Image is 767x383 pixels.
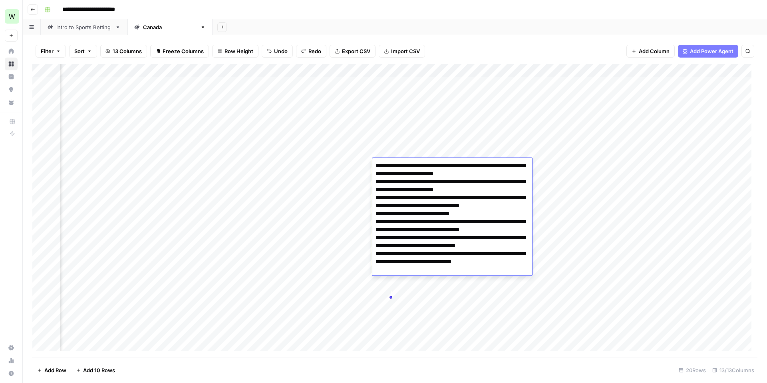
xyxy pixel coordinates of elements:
a: Your Data [5,96,18,109]
button: Workspace: Workspace1 [5,6,18,26]
a: Home [5,45,18,58]
button: Row Height [212,45,258,58]
div: 13/13 Columns [709,364,757,377]
a: Usage [5,354,18,367]
a: Browse [5,58,18,70]
a: Opportunities [5,83,18,96]
span: Redo [308,47,321,55]
a: Intro to Sports Betting [41,19,127,35]
button: Undo [262,45,293,58]
span: Add 10 Rows [83,366,115,374]
span: Filter [41,47,54,55]
span: Add Column [639,47,670,55]
span: Row Height [225,47,253,55]
span: Import CSV [391,47,420,55]
span: Undo [274,47,288,55]
div: [GEOGRAPHIC_DATA] [143,23,197,31]
button: Help + Support [5,367,18,380]
span: Add Power Agent [690,47,733,55]
button: Redo [296,45,326,58]
button: 13 Columns [100,45,147,58]
button: Freeze Columns [150,45,209,58]
button: Export CSV [330,45,376,58]
span: Sort [74,47,85,55]
span: Add Row [44,366,66,374]
button: Filter [36,45,66,58]
span: W [9,12,15,21]
span: Freeze Columns [163,47,204,55]
span: Export CSV [342,47,370,55]
a: [GEOGRAPHIC_DATA] [127,19,213,35]
button: Add 10 Rows [71,364,120,377]
button: Add Power Agent [678,45,738,58]
button: Import CSV [379,45,425,58]
a: Insights [5,70,18,83]
a: Settings [5,341,18,354]
div: 20 Rows [676,364,709,377]
button: Sort [69,45,97,58]
button: Add Row [32,364,71,377]
button: Add Column [626,45,675,58]
div: Intro to Sports Betting [56,23,112,31]
span: 13 Columns [113,47,142,55]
